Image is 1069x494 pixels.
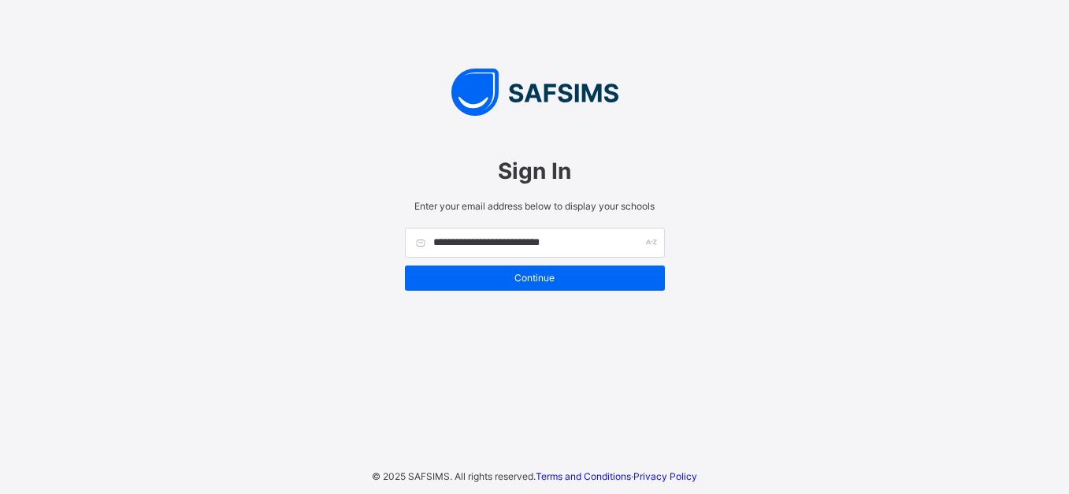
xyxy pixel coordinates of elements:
span: Enter your email address below to display your schools [405,200,665,212]
span: Continue [417,272,653,284]
span: · [536,470,697,482]
span: © 2025 SAFSIMS. All rights reserved. [372,470,536,482]
a: Terms and Conditions [536,470,631,482]
a: Privacy Policy [633,470,697,482]
img: SAFSIMS Logo [389,69,681,116]
span: Sign In [405,158,665,184]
